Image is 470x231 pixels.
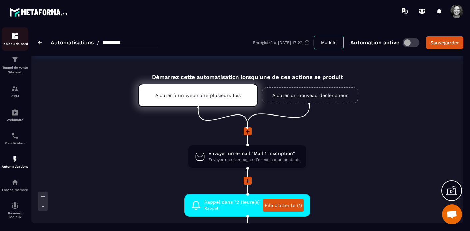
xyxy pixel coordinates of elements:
[2,173,28,197] a: automationsautomationsEspace membre
[2,141,28,145] p: Planificateur
[314,36,344,49] button: Modèle
[2,165,28,168] p: Automatisations
[2,27,28,51] a: formationformationTableau de bord
[11,202,19,210] img: social-network
[11,85,19,93] img: formation
[155,93,241,98] p: Ajouter à un webinaire plusieurs fois
[2,80,28,103] a: formationformationCRM
[2,103,28,127] a: automationsautomationsWebinaire
[51,39,94,46] a: Automatisations
[350,39,399,46] p: Automation active
[11,155,19,163] img: automations
[262,87,358,103] a: Ajouter un nouveau déclencheur
[278,40,302,45] p: [DATE] 17:22
[2,188,28,192] p: Espace membre
[204,205,260,212] span: Rappel.
[97,39,99,46] span: /
[442,204,462,224] div: Ouvrir le chat
[426,36,463,49] button: Sauvegarder
[2,118,28,122] p: Webinaire
[208,157,300,163] span: Envoyer une campagne d'e-mails à un contact.
[121,66,374,80] div: Démarrez cette automatisation lorsqu'une de ces actions se produit
[253,40,314,46] div: Enregistré à
[2,127,28,150] a: schedulerschedulerPlanificateur
[11,108,19,116] img: automations
[11,32,19,40] img: formation
[2,51,28,80] a: formationformationTunnel de vente Site web
[2,150,28,173] a: automationsautomationsAutomatisations
[2,65,28,75] p: Tunnel de vente Site web
[11,178,19,186] img: automations
[38,41,42,45] img: arrow
[9,6,69,18] img: logo
[2,42,28,46] p: Tableau de bord
[208,150,300,157] span: Envoyer un e-mail "Mail 1 inscription"
[11,56,19,64] img: formation
[11,132,19,140] img: scheduler
[2,197,28,224] a: social-networksocial-networkRéseaux Sociaux
[2,94,28,98] p: CRM
[2,211,28,219] p: Réseaux Sociaux
[430,39,459,46] div: Sauvegarder
[263,199,304,212] a: File d'attente (1)
[204,199,260,205] span: Rappel dans 72 Heure(s)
